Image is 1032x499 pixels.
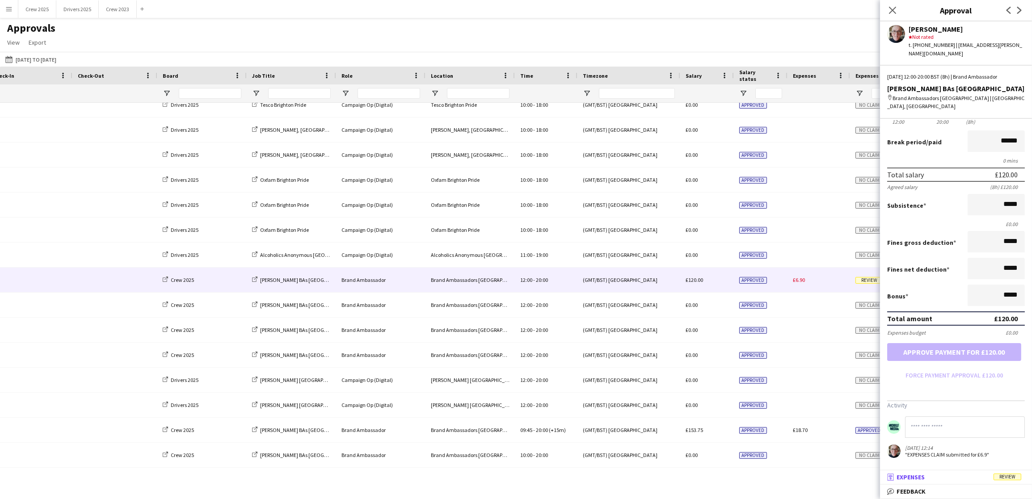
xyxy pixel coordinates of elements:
[425,218,515,242] div: Oxfam Brighton Pride
[336,218,425,242] div: Campaign Op (Digital)
[855,327,883,334] span: No claim
[520,176,532,183] span: 10:00
[252,327,358,333] a: [PERSON_NAME] BAs [GEOGRAPHIC_DATA]
[686,201,698,208] span: £0.00
[855,127,883,134] span: No claim
[252,427,358,433] a: [PERSON_NAME] BAs [GEOGRAPHIC_DATA]
[252,452,358,458] a: [PERSON_NAME] BAs [GEOGRAPHIC_DATA]
[577,243,680,267] div: (GMT/BST) [GEOGRAPHIC_DATA]
[536,377,548,383] span: 20:00
[855,302,883,309] span: No claim
[252,101,306,108] a: Tesco Brighton Pride
[520,226,532,233] span: 10:00
[78,72,104,79] span: Check-Out
[336,368,425,392] div: Campaign Op (Digital)
[358,88,420,99] input: Role Filter Input
[431,89,439,97] button: Open Filter Menu
[336,418,425,442] div: Brand Ambassador
[56,0,99,18] button: Drivers 2025
[533,151,535,158] span: -
[533,226,535,233] span: -
[163,352,194,358] a: Crew 2025
[520,427,532,433] span: 09:45
[994,474,1021,480] span: Review
[739,377,767,384] span: Approved
[995,170,1018,179] div: £120.00
[686,126,698,133] span: £0.00
[686,252,698,258] span: £0.00
[171,402,198,408] span: Drivers 2025
[577,193,680,217] div: (GMT/BST) [GEOGRAPHIC_DATA]
[4,37,23,48] a: View
[533,302,535,308] span: -
[520,452,532,458] span: 10:00
[855,352,883,359] span: No claim
[686,226,698,233] span: £0.00
[686,302,698,308] span: £0.00
[520,101,532,108] span: 10:00
[260,252,362,258] span: Alcoholics Anonymous [GEOGRAPHIC_DATA]
[855,89,864,97] button: Open Filter Menu
[260,427,358,433] span: [PERSON_NAME] BAs [GEOGRAPHIC_DATA]
[739,402,767,409] span: Approved
[880,485,1032,498] mat-expansion-panel-header: Feedback
[536,452,548,458] span: 20:00
[533,101,535,108] span: -
[171,377,198,383] span: Drivers 2025
[260,377,348,383] span: [PERSON_NAME] [GEOGRAPHIC_DATA]
[536,151,548,158] span: 18:00
[252,402,348,408] a: [PERSON_NAME] [GEOGRAPHIC_DATA]
[905,451,989,458] div: "EXPENSES CLAIM submitted for £6.9"
[533,176,535,183] span: -
[990,184,1025,190] div: (8h) £120.00
[18,0,56,18] button: Crew 2025
[536,201,548,208] span: 18:00
[260,327,358,333] span: [PERSON_NAME] BAs [GEOGRAPHIC_DATA]
[341,89,350,97] button: Open Filter Menu
[549,427,566,433] span: (+15m)
[447,88,510,99] input: Location Filter Input
[1006,329,1025,336] div: £0.00
[425,117,515,142] div: [PERSON_NAME], [GEOGRAPHIC_DATA]
[336,243,425,267] div: Campaign Op (Digital)
[533,126,535,133] span: -
[887,329,926,336] div: Expenses budget
[577,293,680,317] div: (GMT/BST) [GEOGRAPHIC_DATA]
[25,37,50,48] a: Export
[520,151,532,158] span: 10:00
[739,127,767,134] span: Approved
[536,252,548,258] span: 19:00
[577,318,680,342] div: (GMT/BST) [GEOGRAPHIC_DATA]
[252,72,275,79] span: Job Title
[171,126,198,133] span: Drivers 2025
[336,443,425,467] div: Brand Ambassador
[171,201,198,208] span: Drivers 2025
[577,343,680,367] div: (GMT/BST) [GEOGRAPHIC_DATA]
[887,170,924,179] div: Total salary
[425,368,515,392] div: [PERSON_NAME] [GEOGRAPHIC_DATA]
[520,72,533,79] span: Time
[260,176,309,183] span: Oxfam Brighton Pride
[855,377,883,384] span: No claim
[755,88,782,99] input: Salary status Filter Input
[260,151,350,158] span: [PERSON_NAME], [GEOGRAPHIC_DATA]
[533,427,535,433] span: -
[686,402,698,408] span: £0.00
[880,4,1032,16] h3: Approval
[163,89,171,97] button: Open Filter Menu
[336,168,425,192] div: Campaign Op (Digital)
[533,201,535,208] span: -
[583,89,591,97] button: Open Filter Menu
[520,302,532,308] span: 12:00
[171,151,198,158] span: Drivers 2025
[260,126,350,133] span: [PERSON_NAME], [GEOGRAPHIC_DATA]
[260,452,358,458] span: [PERSON_NAME] BAs [GEOGRAPHIC_DATA]
[686,101,698,108] span: £0.00
[431,72,453,79] span: Location
[260,402,348,408] span: [PERSON_NAME] [GEOGRAPHIC_DATA]
[425,143,515,167] div: [PERSON_NAME], [GEOGRAPHIC_DATA]
[163,201,198,208] a: Drivers 2025
[855,227,883,234] span: No claim
[887,118,910,125] div: 12:00
[252,352,358,358] a: [PERSON_NAME] BAs [GEOGRAPHIC_DATA]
